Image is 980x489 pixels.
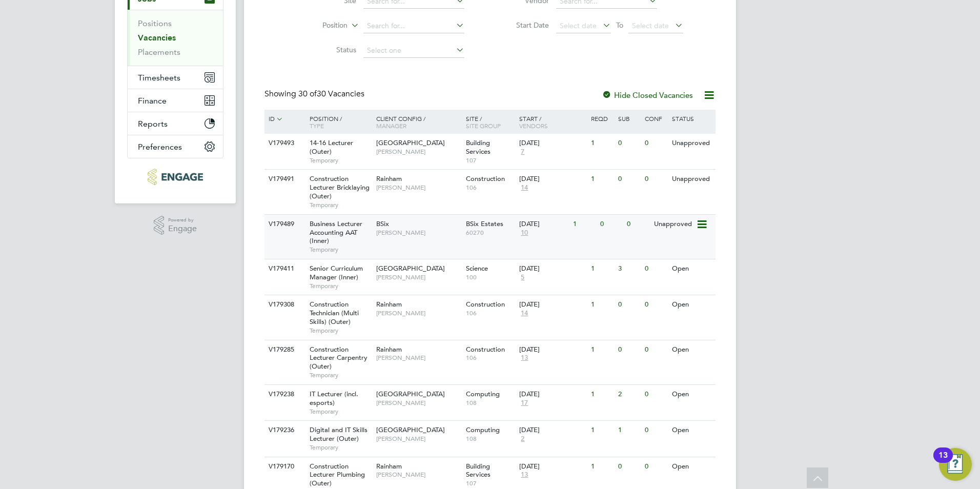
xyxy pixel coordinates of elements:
[266,134,302,153] div: V179493
[466,354,515,362] span: 106
[669,340,714,359] div: Open
[519,184,529,192] span: 14
[669,170,714,189] div: Unapproved
[570,215,597,234] div: 1
[598,215,624,234] div: 0
[466,138,491,156] span: Building Services
[310,174,370,200] span: Construction Lecturer Bricklaying (Outer)
[138,18,172,28] a: Positions
[669,259,714,278] div: Open
[302,110,374,134] div: Position /
[466,174,505,183] span: Construction
[138,73,180,83] span: Timesheets
[376,390,445,398] span: [GEOGRAPHIC_DATA]
[588,385,615,404] div: 1
[466,390,500,398] span: Computing
[466,435,515,443] span: 108
[266,110,302,128] div: ID
[310,138,353,156] span: 14-16 Lecturer (Outer)
[376,399,461,407] span: [PERSON_NAME]
[466,345,505,354] span: Construction
[376,138,445,147] span: [GEOGRAPHIC_DATA]
[616,385,642,404] div: 2
[466,309,515,317] span: 106
[128,135,223,158] button: Preferences
[519,148,526,156] span: 7
[616,340,642,359] div: 0
[266,340,302,359] div: V179285
[363,19,464,33] input: Search for...
[519,345,586,354] div: [DATE]
[517,110,588,134] div: Start /
[128,89,223,112] button: Finance
[669,295,714,314] div: Open
[642,421,669,440] div: 0
[519,264,586,273] div: [DATE]
[310,327,371,335] span: Temporary
[310,371,371,379] span: Temporary
[616,170,642,189] div: 0
[310,300,359,326] span: Construction Technician (Multi Skills) (Outer)
[669,385,714,404] div: Open
[602,90,693,100] label: Hide Closed Vacancies
[624,215,651,234] div: 0
[588,134,615,153] div: 1
[519,121,548,130] span: Vendors
[519,471,529,479] span: 13
[298,89,364,99] span: 30 Vacancies
[616,421,642,440] div: 1
[938,455,948,468] div: 13
[266,385,302,404] div: V179238
[376,425,445,434] span: [GEOGRAPHIC_DATA]
[651,215,696,234] div: Unapproved
[519,390,586,399] div: [DATE]
[154,216,197,235] a: Powered byEngage
[310,156,371,165] span: Temporary
[376,309,461,317] span: [PERSON_NAME]
[138,33,176,43] a: Vacancies
[560,21,597,30] span: Select date
[310,425,367,443] span: Digital and IT Skills Lecturer (Outer)
[519,300,586,309] div: [DATE]
[588,457,615,476] div: 1
[310,219,362,246] span: Business Lecturer Accounting AAT (Inner)
[613,18,626,32] span: To
[466,399,515,407] span: 108
[519,309,529,318] span: 14
[376,273,461,281] span: [PERSON_NAME]
[266,421,302,440] div: V179236
[168,216,197,225] span: Powered by
[374,110,463,134] div: Client Config /
[519,139,586,148] div: [DATE]
[289,21,348,31] label: Position
[310,201,371,209] span: Temporary
[642,457,669,476] div: 0
[310,282,371,290] span: Temporary
[310,443,371,452] span: Temporary
[519,462,586,471] div: [DATE]
[138,119,168,129] span: Reports
[642,134,669,153] div: 0
[266,295,302,314] div: V179308
[310,390,358,407] span: IT Lecturer (incl. esports)
[466,184,515,192] span: 106
[168,225,197,233] span: Engage
[310,462,365,488] span: Construction Lecturer Plumbing (Outer)
[642,340,669,359] div: 0
[519,175,586,184] div: [DATE]
[138,96,167,106] span: Finance
[616,110,642,127] div: Sub
[264,89,366,99] div: Showing
[376,345,402,354] span: Rainham
[310,407,371,416] span: Temporary
[466,121,501,130] span: Site Group
[519,399,529,407] span: 17
[519,435,526,443] span: 2
[148,169,202,185] img: carbonrecruitment-logo-retina.png
[376,121,406,130] span: Manager
[310,246,371,254] span: Temporary
[128,10,223,66] div: Jobs
[376,462,402,471] span: Rainham
[376,184,461,192] span: [PERSON_NAME]
[616,457,642,476] div: 0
